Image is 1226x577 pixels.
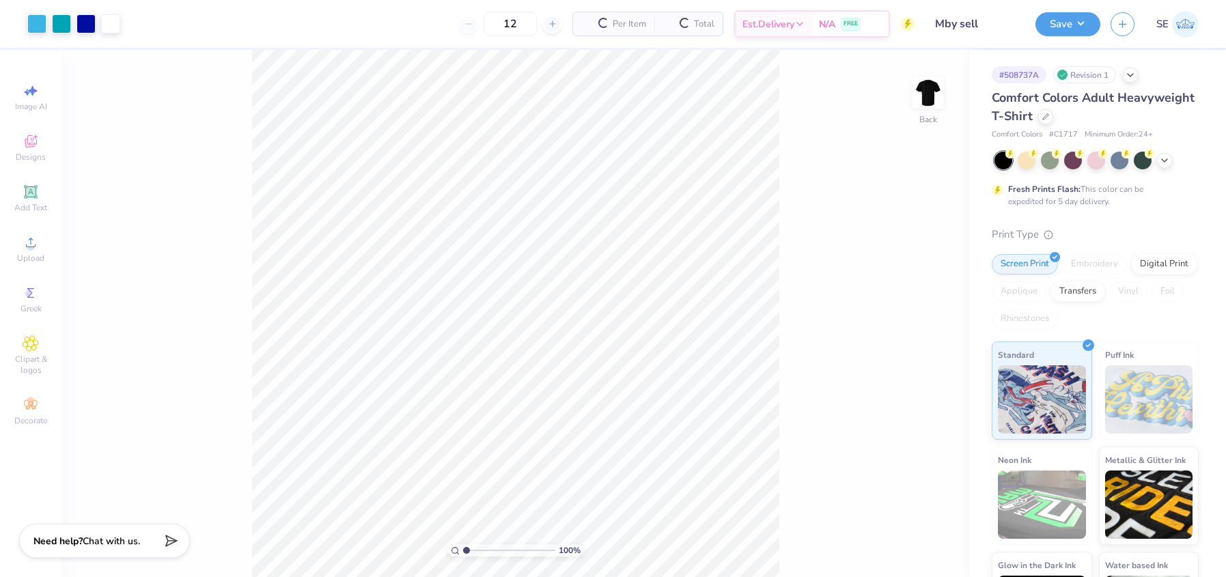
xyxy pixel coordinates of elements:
[1105,558,1168,572] span: Water based Ink
[1105,470,1193,539] img: Metallic & Glitter Ink
[1062,254,1127,275] div: Embroidery
[83,535,140,548] span: Chat with us.
[998,348,1034,362] span: Standard
[819,17,835,31] span: N/A
[915,79,942,107] img: Back
[742,17,794,31] span: Est. Delivery
[1105,453,1186,467] span: Metallic & Glitter Ink
[17,253,44,264] span: Upload
[998,470,1086,539] img: Neon Ink
[844,19,858,29] span: FREE
[7,354,55,376] span: Clipart & logos
[919,113,937,126] div: Back
[14,202,47,213] span: Add Text
[1172,11,1199,38] img: Shirley Evaleen B
[1109,281,1147,302] div: Vinyl
[992,129,1042,141] span: Comfort Colors
[992,309,1058,329] div: Rhinestones
[559,544,581,557] span: 100 %
[484,12,537,36] input: – –
[1105,348,1134,362] span: Puff Ink
[1008,183,1176,208] div: This color can be expedited for 5 day delivery.
[998,558,1076,572] span: Glow in the Dark Ink
[1049,129,1078,141] span: # C1717
[1152,281,1184,302] div: Foil
[992,227,1199,242] div: Print Type
[992,254,1058,275] div: Screen Print
[14,415,47,426] span: Decorate
[1053,66,1116,83] div: Revision 1
[1156,11,1199,38] a: SE
[613,17,646,31] span: Per Item
[925,10,1025,38] input: Untitled Design
[33,535,83,548] strong: Need help?
[1085,129,1153,141] span: Minimum Order: 24 +
[20,303,42,314] span: Greek
[992,281,1046,302] div: Applique
[15,101,47,112] span: Image AI
[1035,12,1100,36] button: Save
[16,152,46,163] span: Designs
[998,365,1086,434] img: Standard
[1008,184,1081,195] strong: Fresh Prints Flash:
[694,17,714,31] span: Total
[1156,16,1169,32] span: SE
[1105,365,1193,434] img: Puff Ink
[992,66,1046,83] div: # 508737A
[998,453,1031,467] span: Neon Ink
[1050,281,1105,302] div: Transfers
[1131,254,1197,275] div: Digital Print
[992,89,1195,124] span: Comfort Colors Adult Heavyweight T-Shirt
